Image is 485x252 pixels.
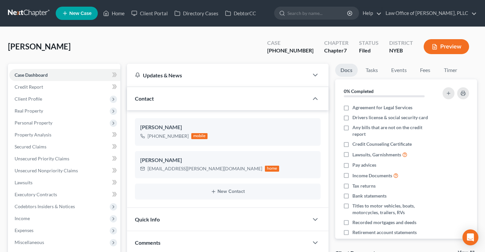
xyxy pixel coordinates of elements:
span: [PERSON_NAME] [8,42,71,51]
span: Case Dashboard [15,72,48,78]
button: Preview [424,39,469,54]
a: Directory Cases [171,7,222,19]
div: mobile [191,133,208,139]
a: Secured Claims [9,141,120,153]
span: Client Profile [15,96,42,102]
a: Lawsuits [9,177,120,189]
span: Executory Contracts [15,192,57,197]
div: [PERSON_NAME] [140,156,315,164]
span: Unsecured Nonpriority Claims [15,168,78,173]
span: Secured Claims [15,144,46,149]
div: [PHONE_NUMBER] [148,133,189,139]
span: Titles to motor vehicles, boats, motorcycles, trailers, RVs [352,203,436,216]
span: Quick Info [135,216,160,222]
span: Pay advices [352,162,376,168]
a: Timer [439,64,462,77]
span: Any bills that are not on the credit report [352,124,436,137]
a: Home [100,7,128,19]
a: Executory Contracts [9,189,120,201]
a: Property Analysis [9,129,120,141]
span: Credit Report [15,84,43,90]
span: Recorded mortgages and deeds [352,219,416,226]
span: New Case [69,11,91,16]
span: Retirement account statements [352,229,417,236]
a: Events [386,64,412,77]
div: [PERSON_NAME] [140,124,315,131]
div: Case [267,39,314,47]
span: Contact [135,95,154,102]
div: home [265,166,279,172]
div: Chapter [324,39,348,47]
div: District [389,39,413,47]
span: Comments [135,239,160,246]
span: Lawsuits [15,180,32,185]
div: Open Intercom Messenger [462,229,478,245]
span: Agreement for Legal Services [352,104,412,111]
div: [EMAIL_ADDRESS][PERSON_NAME][DOMAIN_NAME] [148,165,262,172]
span: Drivers license & social security card [352,114,428,121]
button: New Contact [140,189,315,194]
span: Miscellaneous [15,239,44,245]
span: Income Documents [352,172,392,179]
a: Law Office of [PERSON_NAME], PLLC [382,7,477,19]
span: Property Analysis [15,132,51,137]
span: Unsecured Priority Claims [15,156,69,161]
a: Fees [415,64,436,77]
div: NYEB [389,47,413,54]
span: Tax returns [352,183,376,189]
a: Case Dashboard [9,69,120,81]
span: Real Property [15,108,43,114]
div: [PHONE_NUMBER] [267,47,314,54]
span: Bank statements [352,193,387,199]
span: Expenses [15,227,33,233]
a: Credit Report [9,81,120,93]
a: Help [359,7,382,19]
a: DebtorCC [222,7,259,19]
a: Client Portal [128,7,171,19]
span: 7 [344,47,347,53]
strong: 0% Completed [344,88,374,94]
span: Personal Property [15,120,52,126]
div: Chapter [324,47,348,54]
div: Status [359,39,379,47]
div: Filed [359,47,379,54]
a: Docs [335,64,358,77]
a: Tasks [360,64,383,77]
span: Income [15,215,30,221]
div: Updates & News [135,72,301,79]
span: Credit Counseling Certificate [352,141,412,147]
a: Unsecured Nonpriority Claims [9,165,120,177]
input: Search by name... [287,7,348,19]
a: Unsecured Priority Claims [9,153,120,165]
span: Codebtors Insiders & Notices [15,204,75,209]
span: Lawsuits, Garnishments [352,151,401,158]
